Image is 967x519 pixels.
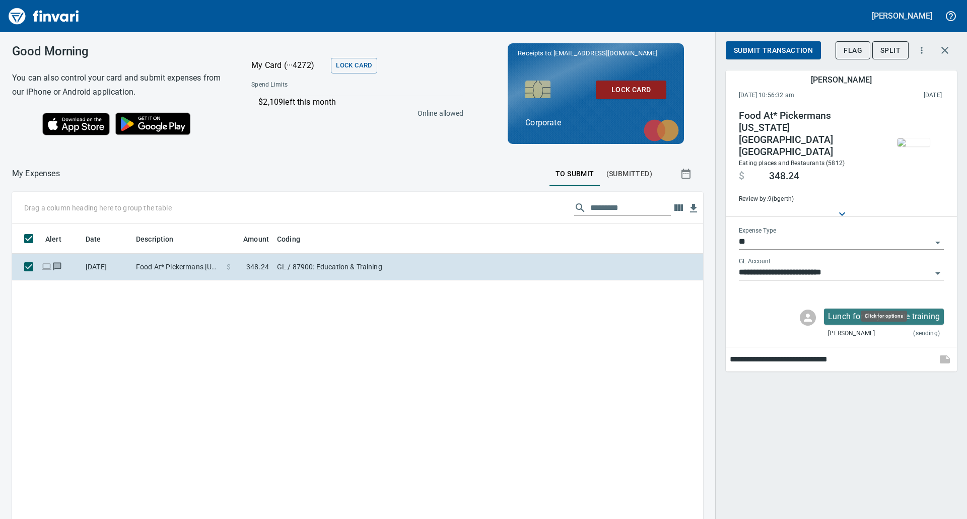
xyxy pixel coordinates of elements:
[518,48,674,58] p: Receipts to:
[596,81,666,99] button: Lock Card
[859,91,942,101] span: This charge was settled by the merchant and appears on the 2025/09/20 statement.
[811,75,871,85] h5: [PERSON_NAME]
[45,233,75,245] span: Alert
[251,80,375,90] span: Spend Limits
[86,233,101,245] span: Date
[12,168,60,180] nav: breadcrumb
[739,228,776,234] label: Expense Type
[243,233,269,245] span: Amount
[230,233,269,245] span: Amount
[872,11,932,21] h5: [PERSON_NAME]
[913,329,940,339] span: (sending)
[739,259,771,265] label: GL Account
[110,107,196,140] img: Get it on Google Play
[42,113,110,135] img: Download on the App Store
[933,347,957,372] span: This records your note into the expense
[739,91,859,101] span: [DATE] 10:56:32 am
[12,168,60,180] p: My Expenses
[739,170,744,182] span: $
[331,58,377,73] button: Lock Card
[828,311,940,323] p: Lunch for ProjectInsite training
[739,110,876,158] h4: Food At* Pickermans [US_STATE][GEOGRAPHIC_DATA] [GEOGRAPHIC_DATA]
[552,48,658,58] span: [EMAIL_ADDRESS][DOMAIN_NAME]
[639,114,684,146] img: mastercard.svg
[869,8,935,24] button: [PERSON_NAME]
[880,44,901,57] span: Split
[52,263,62,270] span: Has messages
[734,44,813,57] span: Submit Transaction
[243,108,463,118] p: Online allowed
[739,194,876,204] span: Review by: 9 (bgerth)
[6,4,82,28] img: Finvari
[246,262,269,272] span: 348.24
[24,203,172,213] p: Drag a column heading here to group the table
[828,329,875,339] span: [PERSON_NAME]
[686,201,701,216] button: Download Table
[606,168,652,180] span: (Submitted)
[336,60,372,71] span: Lock Card
[836,41,870,60] button: Flag
[872,41,909,60] button: Split
[86,233,114,245] span: Date
[671,162,703,186] button: Show transactions within a particular date range
[12,71,226,99] h6: You can also control your card and submit expenses from our iPhone or Android application.
[277,233,300,245] span: Coding
[136,233,187,245] span: Description
[897,138,930,146] img: receipts%2Fmarketjohnson%2F2025-09-22%2FrMc8t4bUeGPycGSU9BBvNCyPcn43__C1IS8GgVq1liNhYDtBi80.jpg
[82,254,132,280] td: [DATE]
[671,200,686,215] button: Choose columns to display
[45,233,61,245] span: Alert
[933,38,957,62] button: Close transaction
[604,84,658,96] span: Lock Card
[556,168,594,180] span: To Submit
[12,44,226,58] h3: Good Morning
[931,236,945,250] button: Open
[726,41,821,60] button: Submit Transaction
[227,262,231,272] span: $
[739,160,845,167] span: Eating places and Restaurants (5812)
[525,117,666,129] p: Corporate
[277,233,313,245] span: Coding
[911,39,933,61] button: More
[769,170,799,182] span: 348.24
[273,254,525,280] td: GL / 87900: Education & Training
[931,266,945,280] button: Open
[41,263,52,270] span: Online transaction
[136,233,174,245] span: Description
[258,96,462,108] p: $2,109 left this month
[132,254,223,280] td: Food At* Pickermans [US_STATE][GEOGRAPHIC_DATA] [GEOGRAPHIC_DATA]
[844,44,862,57] span: Flag
[251,59,327,71] p: My Card (···4272)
